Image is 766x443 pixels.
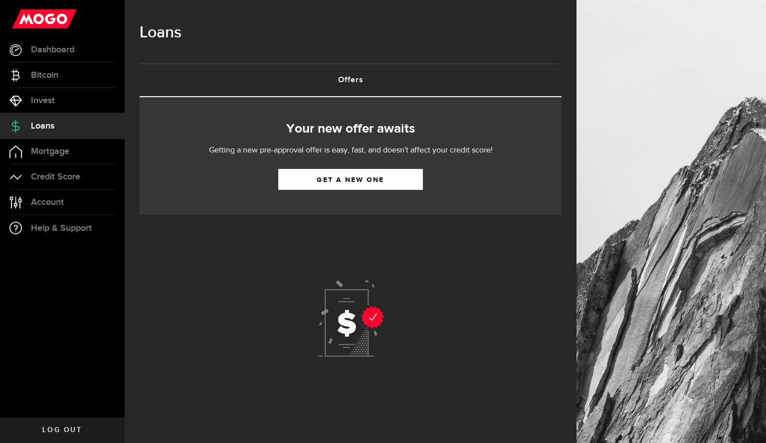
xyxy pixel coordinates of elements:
[31,172,80,181] span: Credit Score
[155,119,547,140] h2: Your new offer awaits
[31,71,58,80] span: Bitcoin
[140,64,562,96] a: Offers
[31,96,55,105] span: Invest
[42,427,82,434] span: Log out
[31,147,69,156] span: Mortgage
[31,198,64,207] span: Account
[724,401,766,443] iframe: LiveChat chat widget
[31,224,92,233] span: Help & Support
[31,45,74,54] span: Dashboard
[31,122,54,131] span: Loans
[179,145,523,156] p: Getting a new pre-approval offer is easy, fast, and doesn't affect your credit score!
[140,20,562,46] h1: Loans
[140,63,562,97] ul: Tabs Navigation
[278,169,423,190] a: Get a new one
